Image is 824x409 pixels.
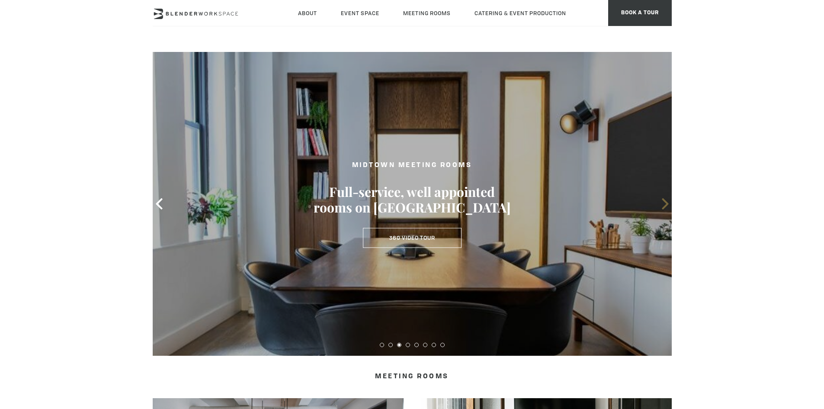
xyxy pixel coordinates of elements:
[363,228,462,248] a: 360 Video Tour
[668,298,824,409] iframe: Chat Widget
[196,373,628,381] h4: Meeting Rooms
[313,184,512,215] h3: Full-service, well appointed rooms on [GEOGRAPHIC_DATA]
[313,160,512,171] h2: MIDTOWN MEETING ROOMS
